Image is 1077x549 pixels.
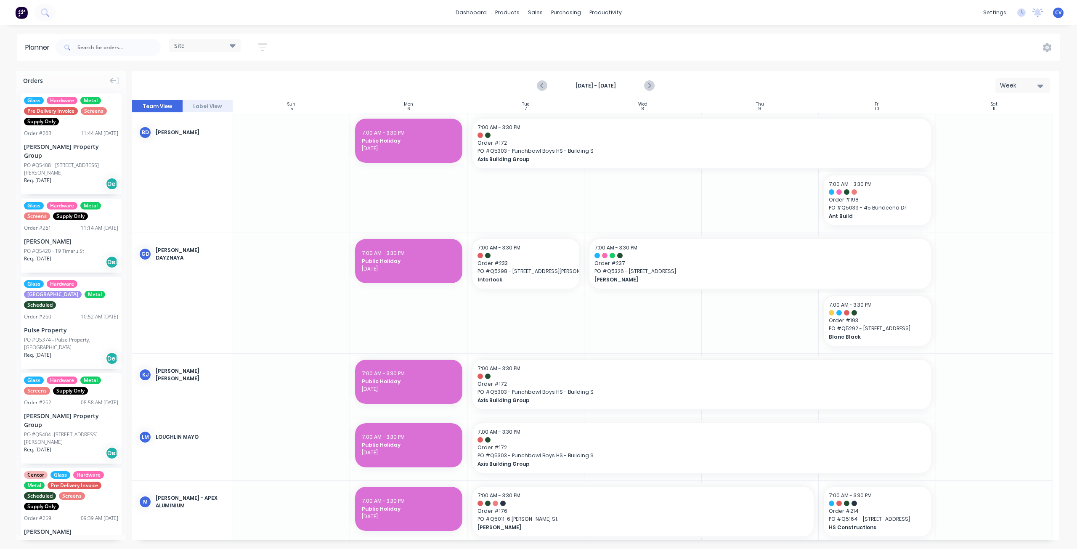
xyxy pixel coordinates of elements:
[993,107,995,111] div: 11
[829,317,926,324] span: Order # 193
[24,118,59,125] span: Supply Only
[1000,81,1039,90] div: Week
[477,397,881,404] span: Axis Building Group
[362,137,455,145] span: Public Holiday
[594,244,637,251] span: 7:00 AM - 3:30 PM
[106,256,118,268] div: Del
[24,237,118,246] div: [PERSON_NAME]
[477,147,926,155] span: PO # Q5303 - Punchbowl Boys HS - Building S
[24,471,48,479] span: Centor
[991,102,997,107] div: Sat
[829,325,926,332] span: PO # Q5292 - [STREET_ADDRESS]
[53,212,88,220] span: Supply Only
[875,107,879,111] div: 10
[139,369,151,381] div: KJ
[362,385,455,393] span: [DATE]
[638,102,647,107] div: Wed
[24,162,118,177] div: PO #Q5408 - [STREET_ADDRESS][PERSON_NAME]
[24,202,44,210] span: Glass
[81,130,118,137] div: 11:44 AM [DATE]
[477,380,926,388] span: Order # 172
[477,124,520,131] span: 7:00 AM - 3:30 PM
[759,107,761,111] div: 9
[24,377,44,384] span: Glass
[362,513,455,520] span: [DATE]
[24,411,118,429] div: [PERSON_NAME] Property Group
[362,370,405,377] span: 7:00 AM - 3:30 PM
[24,97,44,104] span: Glass
[362,441,455,449] span: Public Holiday
[875,102,880,107] div: Fri
[756,102,764,107] div: Thu
[81,224,118,232] div: 11:14 AM [DATE]
[362,257,455,265] span: Public Holiday
[24,482,45,489] span: Metal
[24,431,118,446] div: PO #Q5404 -[STREET_ADDRESS][PERSON_NAME]
[24,224,51,232] div: Order # 261
[53,387,88,395] span: Supply Only
[585,6,626,19] div: productivity
[73,471,104,479] span: Hardware
[477,156,881,163] span: Axis Building Group
[47,280,77,288] span: Hardware
[594,260,926,267] span: Order # 237
[183,100,233,113] button: Label View
[132,100,183,113] button: Team View
[524,6,547,19] div: sales
[477,428,520,435] span: 7:00 AM - 3:30 PM
[642,107,644,111] div: 8
[24,503,59,510] span: Supply Only
[477,260,574,267] span: Order # 233
[554,82,638,90] strong: [DATE] - [DATE]
[24,177,51,184] span: Req. [DATE]
[829,492,872,499] span: 7:00 AM - 3:30 PM
[156,247,226,262] div: [PERSON_NAME] Dayznaya
[156,367,226,382] div: [PERSON_NAME] [PERSON_NAME]
[979,6,1011,19] div: settings
[47,377,77,384] span: Hardware
[477,460,881,468] span: Axis Building Group
[139,431,151,443] div: LM
[24,280,44,288] span: Glass
[829,196,926,204] span: Order # 198
[477,507,809,515] span: Order # 176
[48,482,101,489] span: Pre Delivery Invoice
[451,6,491,19] a: dashboard
[50,471,70,479] span: Glass
[290,107,293,111] div: 5
[80,377,101,384] span: Metal
[24,446,51,454] span: Req. [DATE]
[24,399,51,406] div: Order # 262
[139,126,151,139] div: BD
[477,139,926,147] span: Order # 172
[829,515,926,523] span: PO # Q5164 - [STREET_ADDRESS]
[525,107,527,111] div: 7
[829,212,916,220] span: Ant Build
[174,41,185,50] span: Site
[106,178,118,190] div: Del
[547,6,585,19] div: purchasing
[829,507,926,515] span: Order # 214
[362,505,455,513] span: Public Holiday
[477,268,574,275] span: PO # Q5298 - [STREET_ADDRESS][PERSON_NAME]
[24,351,51,359] span: Req. [DATE]
[80,97,101,104] span: Metal
[477,365,520,372] span: 7:00 AM - 3:30 PM
[15,6,28,19] img: Factory
[139,248,151,260] div: GD
[24,107,78,115] span: Pre Delivery Invoice
[23,76,43,85] span: Orders
[24,313,51,321] div: Order # 260
[362,497,405,504] span: 7:00 AM - 3:30 PM
[829,180,872,188] span: 7:00 AM - 3:30 PM
[594,276,893,284] span: [PERSON_NAME]
[80,202,101,210] span: Metal
[995,78,1050,93] button: Week
[47,97,77,104] span: Hardware
[594,268,926,275] span: PO # Q5326 - [STREET_ADDRESS]
[106,352,118,365] div: Del
[24,247,84,255] div: PO #Q5420 - 19 Timaru St
[477,492,520,499] span: 7:00 AM - 3:30 PM
[404,102,413,107] div: Mon
[85,291,105,298] span: Metal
